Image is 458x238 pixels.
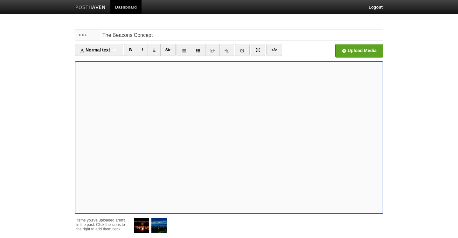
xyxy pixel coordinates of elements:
[165,48,171,52] del: Str
[75,5,106,10] img: Posthaven-bar
[134,218,149,233] img: thumb_lighting_beacons.jpg
[124,44,137,56] a: B
[256,48,260,52] img: pagebreak-icon.png
[75,30,101,40] label: Title
[266,44,282,56] a: </>
[76,215,128,231] div: Items you've uploaded aren't in the post. Click the icons to the right to add them back.
[160,44,176,56] a: Str
[148,44,161,56] a: U
[137,44,148,56] a: I
[80,47,110,52] span: Normal text
[151,218,167,233] img: thumb_beaconsoriginal.jpg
